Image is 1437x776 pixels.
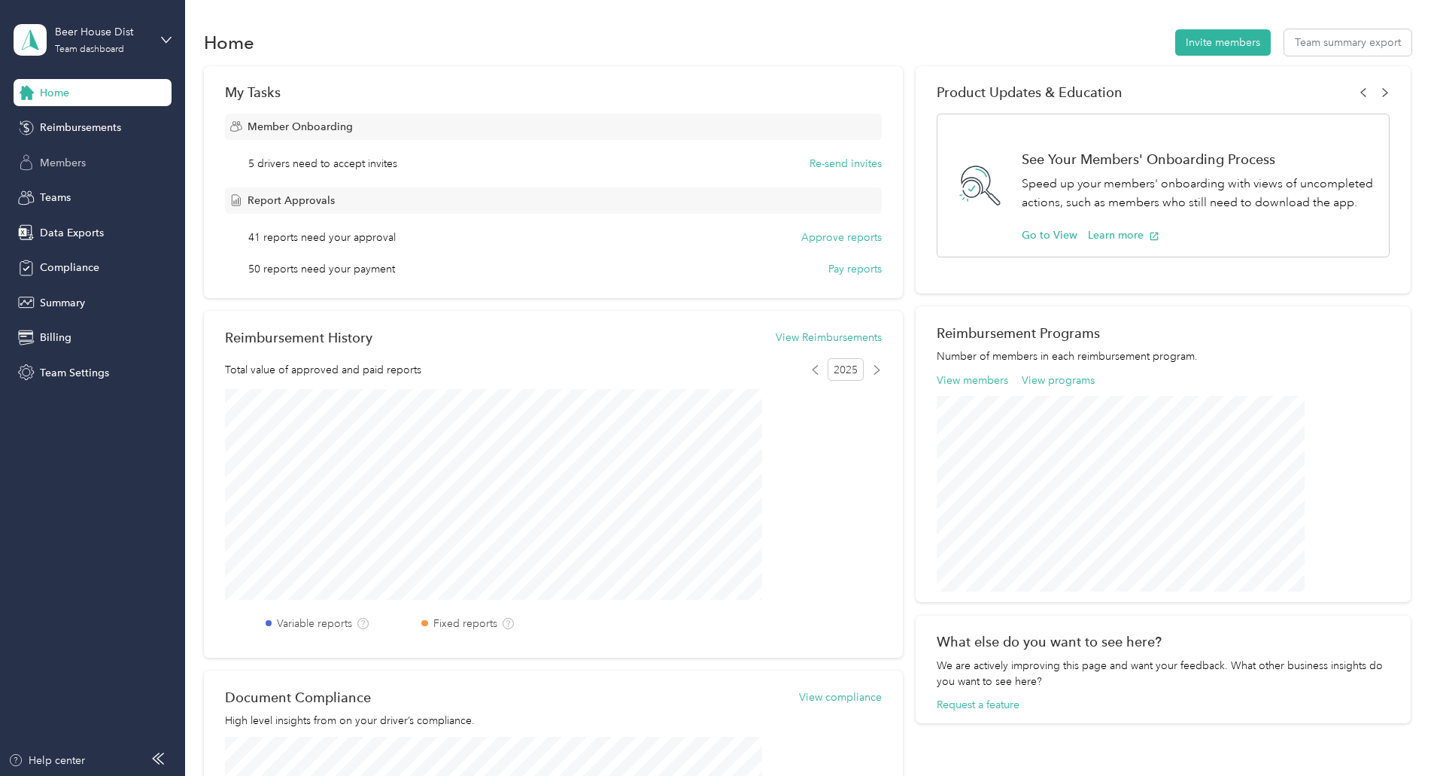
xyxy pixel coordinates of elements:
div: We are actively improving this page and want your feedback. What other business insights do you w... [937,658,1390,689]
p: Number of members in each reimbursement program. [937,348,1390,364]
button: Learn more [1088,227,1159,243]
span: Total value of approved and paid reports [225,362,421,378]
span: 50 reports need your payment [248,261,395,277]
label: Variable reports [277,616,352,631]
span: 5 drivers need to accept invites [248,156,397,172]
button: Request a feature [937,697,1019,713]
button: View programs [1022,373,1095,388]
span: Team Settings [40,365,109,381]
span: 2025 [828,358,864,381]
div: Beer House Dist [55,24,149,40]
span: Members [40,155,86,171]
span: Product Updates & Education [937,84,1123,100]
span: 41 reports need your approval [248,230,396,245]
span: Billing [40,330,71,345]
button: View compliance [799,689,882,705]
button: Approve reports [801,230,882,245]
span: Data Exports [40,225,104,241]
h2: Document Compliance [225,689,371,705]
button: Invite members [1175,29,1271,56]
span: Summary [40,295,85,311]
span: Home [40,85,69,101]
h2: Reimbursement History [225,330,372,345]
button: Go to View [1022,227,1077,243]
button: View members [937,373,1008,388]
iframe: Everlance-gr Chat Button Frame [1353,692,1437,776]
h1: Home [204,35,254,50]
span: Member Onboarding [248,119,353,135]
button: Pay reports [828,261,882,277]
div: My Tasks [225,84,882,100]
span: Report Approvals [248,193,335,208]
button: Team summary export [1284,29,1411,56]
button: View Reimbursements [776,330,882,345]
h1: See Your Members' Onboarding Process [1022,151,1373,167]
p: Speed up your members' onboarding with views of uncompleted actions, such as members who still ne... [1022,175,1373,211]
h2: Reimbursement Programs [937,325,1390,341]
span: Reimbursements [40,120,121,135]
label: Fixed reports [433,616,497,631]
span: Compliance [40,260,99,275]
div: Team dashboard [55,45,124,54]
span: Teams [40,190,71,205]
button: Re-send invites [810,156,882,172]
p: High level insights from on your driver’s compliance. [225,713,882,729]
button: Help center [8,753,85,768]
div: What else do you want to see here? [937,634,1390,650]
